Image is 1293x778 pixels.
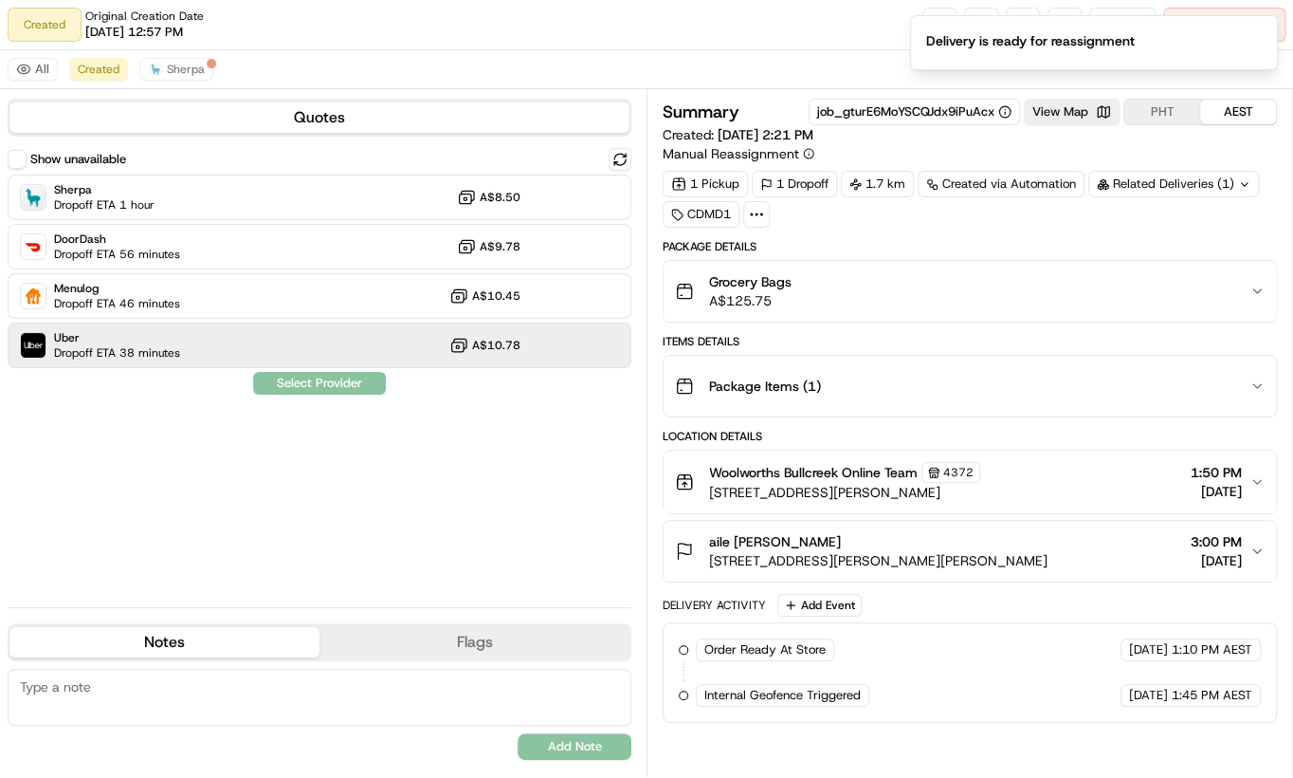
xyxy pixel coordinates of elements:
[480,239,520,254] span: A$9.78
[709,291,792,310] span: A$125.75
[1200,100,1276,124] button: AEST
[449,287,520,306] button: A$10.45
[664,521,1276,582] button: aile [PERSON_NAME][STREET_ADDRESS][PERSON_NAME][PERSON_NAME]3:00 PM[DATE]
[85,9,204,24] span: Original Creation Date
[1191,482,1242,501] span: [DATE]
[664,451,1276,513] button: Woolworths Bullcreek Online Team4372[STREET_ADDRESS][PERSON_NAME]1:50 PM[DATE]
[9,627,319,658] button: Notes
[663,598,766,613] div: Delivery Activity
[1172,687,1252,704] span: 1:45 PM AEST
[1129,641,1168,658] span: [DATE]
[1088,171,1259,197] div: Related Deliveries (1)
[1191,532,1242,551] span: 3:00 PM
[21,333,46,358] img: Uber
[139,58,213,81] button: Sherpa
[663,125,813,144] span: Created:
[1129,687,1168,704] span: [DATE]
[718,126,813,143] span: [DATE] 2:21 PM
[1172,641,1252,658] span: 1:10 PM AEST
[1024,99,1120,125] button: View Map
[709,377,821,396] span: Package Items ( 1 )
[704,687,861,704] span: Internal Geofence Triggered
[480,190,520,205] span: A$8.50
[1124,100,1200,124] button: PHT
[709,551,1047,570] span: [STREET_ADDRESS][PERSON_NAME][PERSON_NAME]
[664,356,1276,417] button: Package Items (1)
[9,102,629,133] button: Quotes
[54,296,180,311] span: Dropoff ETA 46 minutes
[457,188,520,207] button: A$8.50
[777,594,862,617] button: Add Event
[841,171,914,197] div: 1.7 km
[54,345,180,361] span: Dropoff ETA 38 minutes
[54,182,155,197] span: Sherpa
[918,171,1084,197] a: Created via Automation
[1191,551,1242,570] span: [DATE]
[167,62,205,77] span: Sherpa
[21,234,46,259] img: DoorDash
[943,465,974,480] span: 4372
[663,171,748,197] div: 1 Pickup
[85,24,183,41] span: [DATE] 12:57 PM
[817,103,1011,120] button: job_gturE6MoYSCQJdx9iPuAcx
[926,31,1135,50] div: Delivery is ready for reassignment
[449,336,520,355] button: A$10.78
[663,144,814,163] button: Manual Reassignment
[54,232,180,247] span: DoorDash
[663,334,1277,349] div: Items Details
[54,197,155,213] span: Dropoff ETA 1 hour
[457,237,520,256] button: A$9.78
[472,288,520,304] span: A$10.45
[663,103,739,120] h3: Summary
[54,281,180,296] span: Menulog
[709,463,918,482] span: Woolworths Bullcreek Online Team
[69,58,128,81] button: Created
[472,338,520,353] span: A$10.78
[319,627,629,658] button: Flags
[30,151,126,168] label: Show unavailable
[54,247,180,262] span: Dropoff ETA 56 minutes
[21,284,46,308] img: Menulog
[663,239,1277,254] div: Package Details
[752,171,837,197] div: 1 Dropoff
[54,330,180,345] span: Uber
[663,429,1277,444] div: Location Details
[78,62,119,77] span: Created
[8,58,58,81] button: All
[663,144,799,163] span: Manual Reassignment
[709,272,792,291] span: Grocery Bags
[148,62,163,77] img: sherpa_logo.png
[704,641,826,658] span: Order Ready At Store
[664,261,1276,322] button: Grocery BagsA$125.75
[1191,463,1242,482] span: 1:50 PM
[709,483,980,502] span: [STREET_ADDRESS][PERSON_NAME]
[709,532,841,551] span: aile [PERSON_NAME]
[21,185,46,210] img: Sherpa
[663,201,739,228] div: CDMD1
